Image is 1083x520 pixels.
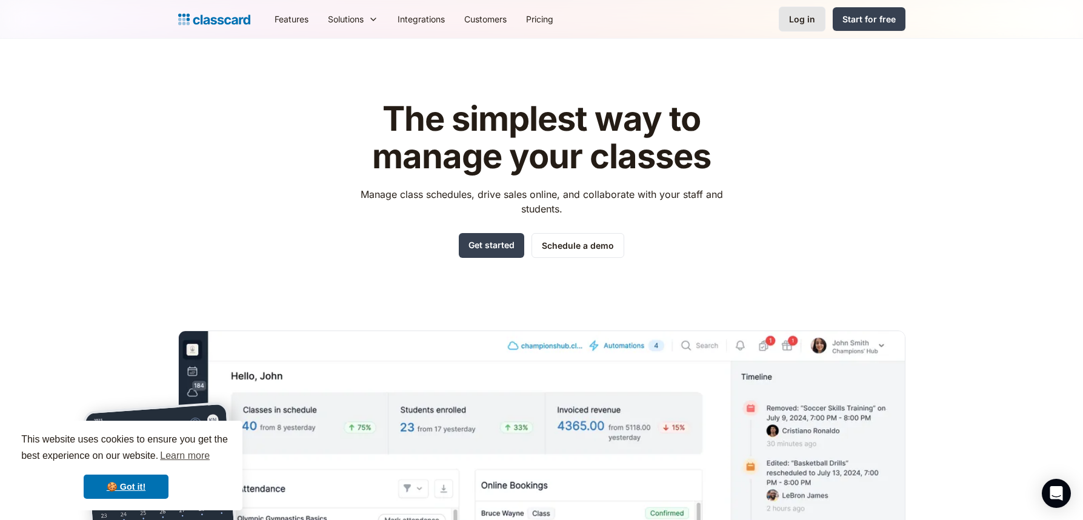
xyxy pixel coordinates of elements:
[1042,479,1071,508] div: Open Intercom Messenger
[842,13,896,25] div: Start for free
[455,5,516,33] a: Customers
[779,7,825,31] a: Log in
[178,11,250,28] a: home
[84,475,168,499] a: dismiss cookie message
[328,13,364,25] div: Solutions
[349,187,734,216] p: Manage class schedules, drive sales online, and collaborate with your staff and students.
[21,432,231,465] span: This website uses cookies to ensure you get the best experience on our website.
[459,233,524,258] a: Get started
[318,5,388,33] div: Solutions
[265,5,318,33] a: Features
[833,7,905,31] a: Start for free
[516,5,563,33] a: Pricing
[349,100,734,175] h1: The simplest way to manage your classes
[532,233,624,258] a: Schedule a demo
[789,13,815,25] div: Log in
[158,447,212,465] a: learn more about cookies
[388,5,455,33] a: Integrations
[10,421,242,510] div: cookieconsent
